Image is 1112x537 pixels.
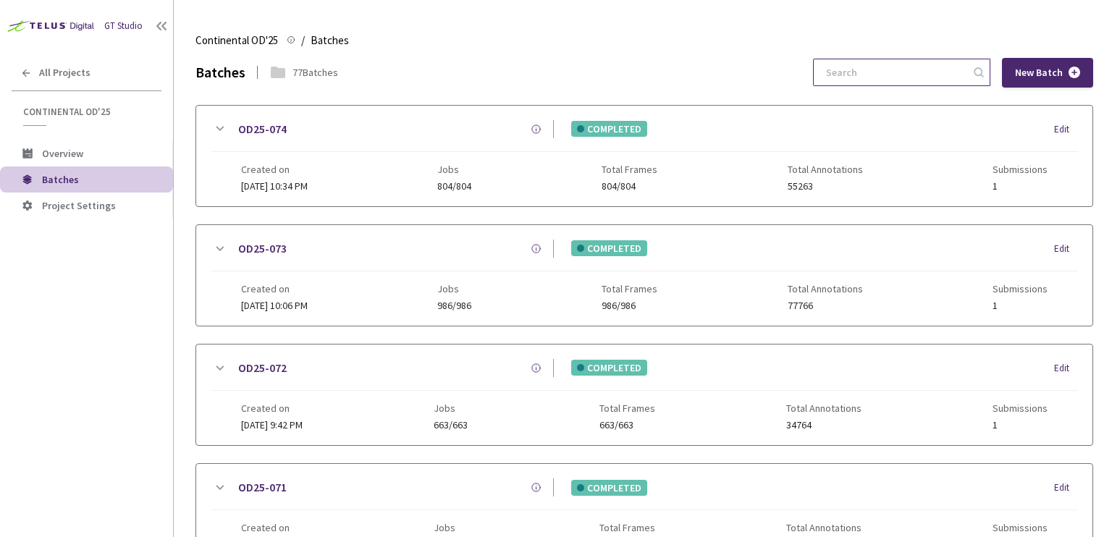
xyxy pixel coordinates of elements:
[434,420,468,431] span: 663/663
[238,359,287,377] a: OD25-072
[196,106,1092,206] div: OD25-074COMPLETEDEditCreated on[DATE] 10:34 PMJobs804/804Total Frames804/804Total Annotations5526...
[786,402,862,414] span: Total Annotations
[42,147,83,160] span: Overview
[571,360,647,376] div: COMPLETED
[993,164,1048,175] span: Submissions
[993,300,1048,311] span: 1
[817,59,972,85] input: Search
[599,420,655,431] span: 663/663
[104,20,143,33] div: GT Studio
[1054,122,1078,137] div: Edit
[786,522,862,533] span: Total Annotations
[993,420,1048,431] span: 1
[437,300,471,311] span: 986/986
[23,106,153,118] span: Continental OD'25
[788,164,863,175] span: Total Annotations
[602,181,657,192] span: 804/804
[241,283,308,295] span: Created on
[993,283,1048,295] span: Submissions
[241,402,303,414] span: Created on
[788,181,863,192] span: 55263
[241,179,308,193] span: [DATE] 10:34 PM
[599,402,655,414] span: Total Frames
[196,225,1092,326] div: OD25-073COMPLETEDEditCreated on[DATE] 10:06 PMJobs986/986Total Frames986/986Total Annotations7776...
[437,164,471,175] span: Jobs
[602,300,657,311] span: 986/986
[292,65,338,80] div: 77 Batches
[241,418,303,431] span: [DATE] 9:42 PM
[42,173,79,186] span: Batches
[434,402,468,414] span: Jobs
[993,522,1048,533] span: Submissions
[602,283,657,295] span: Total Frames
[437,283,471,295] span: Jobs
[599,522,655,533] span: Total Frames
[434,522,468,533] span: Jobs
[993,402,1048,414] span: Submissions
[42,199,116,212] span: Project Settings
[241,299,308,312] span: [DATE] 10:06 PM
[571,240,647,256] div: COMPLETED
[602,164,657,175] span: Total Frames
[238,240,287,258] a: OD25-073
[786,420,862,431] span: 34764
[437,181,471,192] span: 804/804
[238,478,287,496] a: OD25-071
[788,300,863,311] span: 77766
[1054,481,1078,495] div: Edit
[196,344,1092,445] div: OD25-072COMPLETEDEditCreated on[DATE] 9:42 PMJobs663/663Total Frames663/663Total Annotations34764...
[311,32,349,49] span: Batches
[993,181,1048,192] span: 1
[195,62,245,83] div: Batches
[571,121,647,137] div: COMPLETED
[238,120,287,138] a: OD25-074
[241,522,303,533] span: Created on
[788,283,863,295] span: Total Annotations
[571,480,647,496] div: COMPLETED
[39,67,90,79] span: All Projects
[195,32,278,49] span: Continental OD'25
[301,32,305,49] li: /
[241,164,308,175] span: Created on
[1054,361,1078,376] div: Edit
[1054,242,1078,256] div: Edit
[1015,67,1063,79] span: New Batch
